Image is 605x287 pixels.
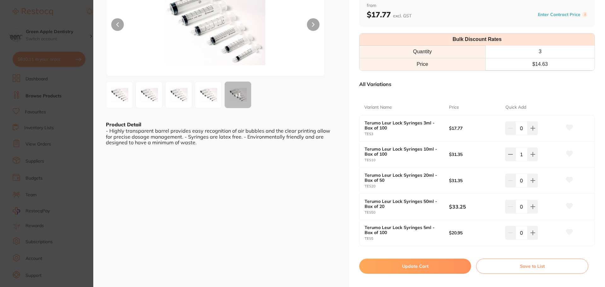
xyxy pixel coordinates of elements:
b: Terumo Leur Lock Syringes 20ml - Box of 50 [365,173,441,183]
button: +1 [224,81,251,108]
p: Price [449,104,459,111]
p: Variant Name [364,104,392,111]
div: + 1 [225,82,251,108]
b: $31.35 [449,152,500,157]
b: Terumo Leur Lock Syringes 3ml - Box of 100 [365,120,441,130]
b: Terumo Leur Lock Syringes 10ml - Box of 100 [365,146,441,157]
button: Save to List [476,259,588,274]
b: Terumo Leur Lock Syringes 5ml - Box of 100 [365,225,441,235]
b: Product Detail [106,121,141,128]
th: Bulk Discount Rates [360,33,595,46]
b: Terumo Leur Lock Syringes 50ml - Box of 20 [365,199,441,209]
b: $17.77 [449,126,500,131]
img: NTkxNTc [167,83,190,106]
button: Update Cart [359,259,471,274]
div: - Highly transparent barrel provides easy recognition of air bubbles and the clear printing allow... [106,128,337,145]
b: $31.35 [449,178,500,183]
small: TES3 [365,132,449,136]
span: from [367,3,587,9]
label: i [582,12,587,17]
th: Quantity [360,46,485,58]
small: TES20 [365,184,449,188]
b: $17.77 [367,10,412,19]
b: $20.95 [449,230,500,235]
b: $33.25 [449,203,500,210]
small: TES10 [365,158,449,162]
p: Quick Add [505,104,526,111]
span: excl. GST [393,13,412,19]
small: TES5 [365,237,449,241]
td: Price [360,58,485,70]
img: NTkxNTQ [108,83,131,106]
img: NTkxNTg [197,83,220,106]
p: All Variations [359,81,391,87]
td: $ 14.63 [485,58,595,70]
img: NTkxNTU [138,83,160,106]
button: Enter Contract Price [536,12,582,18]
th: 3 [485,46,595,58]
small: TES50 [365,210,449,215]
